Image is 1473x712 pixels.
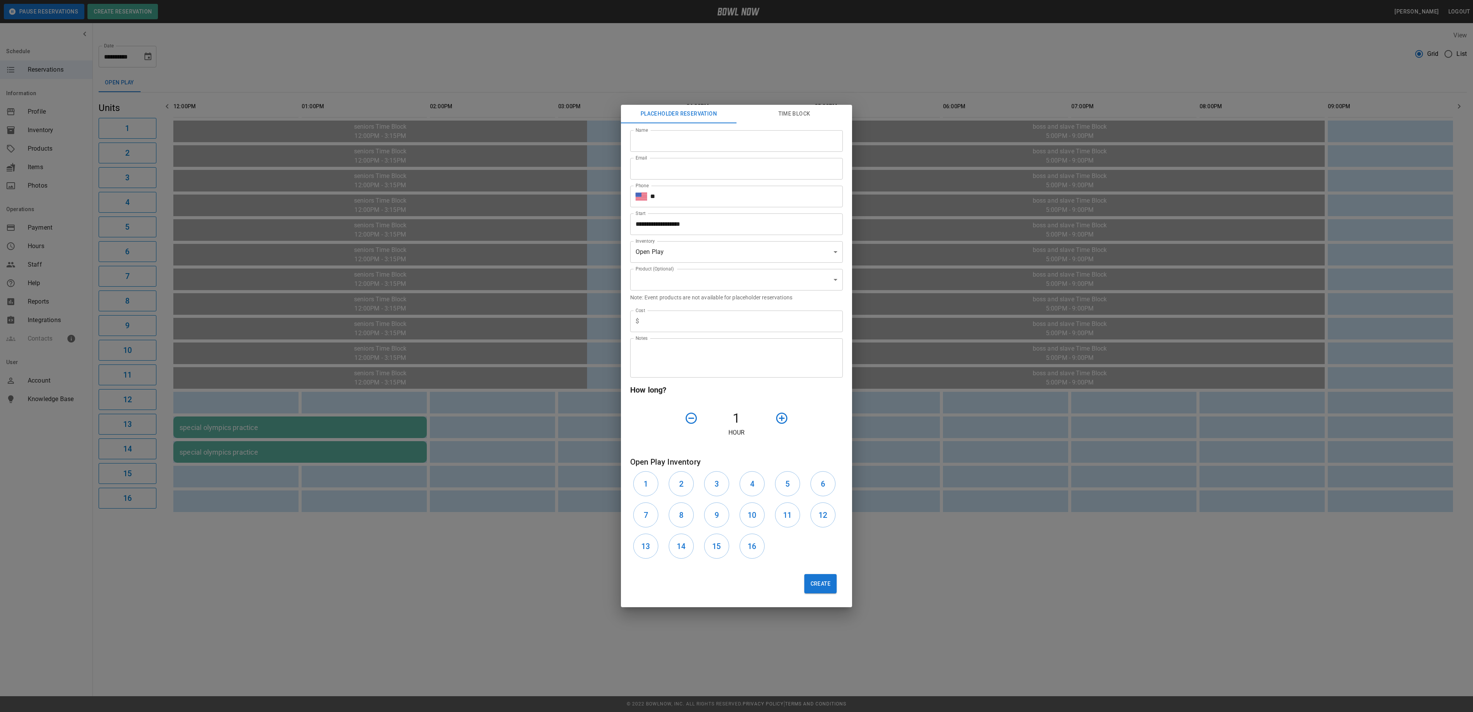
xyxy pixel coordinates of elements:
p: Hour [630,428,843,437]
h6: How long? [630,384,843,396]
button: 6 [810,471,835,496]
h6: 15 [712,540,721,552]
h6: 13 [641,540,650,552]
button: 9 [704,502,729,527]
h6: 2 [679,478,683,490]
h6: 11 [783,509,792,521]
h6: 1 [644,478,648,490]
h6: 6 [821,478,825,490]
button: 14 [669,534,694,559]
h4: 1 [701,410,772,427]
button: Create [804,574,837,593]
p: $ [636,317,639,326]
h6: 5 [785,478,790,490]
h6: Open Play Inventory [630,456,843,468]
h6: 12 [819,509,827,521]
label: Phone [636,182,649,189]
h6: 14 [677,540,685,552]
button: Placeholder Reservation [621,105,736,123]
input: Choose date, selected date is Oct 14, 2025 [630,213,837,235]
p: Note: Event products are not available for placeholder reservations [630,294,843,301]
button: 13 [633,534,658,559]
button: 2 [669,471,694,496]
button: 10 [740,502,765,527]
button: 7 [633,502,658,527]
button: 8 [669,502,694,527]
button: 11 [775,502,800,527]
label: Start [636,210,646,217]
h6: 4 [750,478,754,490]
button: 4 [740,471,765,496]
div: Open Play [630,241,843,263]
button: 3 [704,471,729,496]
div: ​ [630,269,843,291]
h6: 9 [715,509,719,521]
h6: 7 [644,509,648,521]
button: 1 [633,471,658,496]
button: Time Block [736,105,852,123]
button: 5 [775,471,800,496]
h6: 10 [748,509,756,521]
button: 12 [810,502,835,527]
button: 15 [704,534,729,559]
h6: 8 [679,509,683,521]
h6: 16 [748,540,756,552]
h6: 3 [715,478,719,490]
button: 16 [740,534,765,559]
button: Select country [636,191,647,202]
